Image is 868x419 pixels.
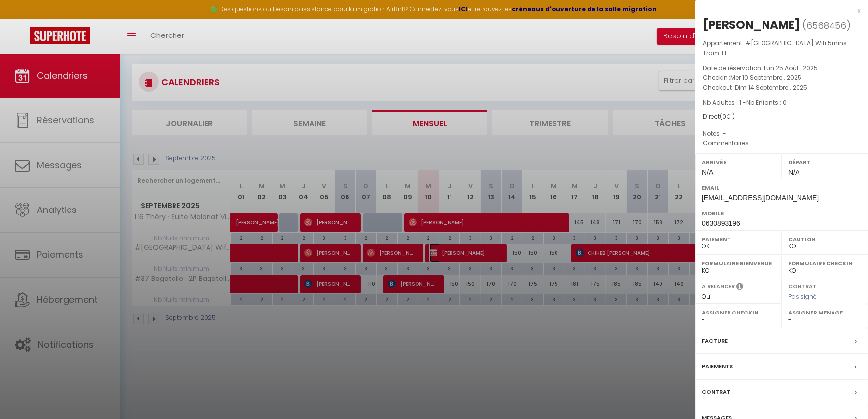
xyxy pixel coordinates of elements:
[806,19,846,32] span: 6568456
[702,183,862,193] label: Email
[702,361,733,372] label: Paiements
[703,17,800,33] div: [PERSON_NAME]
[703,73,861,83] p: Checkin :
[703,139,861,148] p: Commentaires :
[720,112,735,121] span: ( € )
[788,282,817,289] label: Contrat
[788,234,862,244] label: Caution
[746,98,787,106] span: Nb Enfants : 0
[723,129,726,138] span: -
[788,157,862,167] label: Départ
[702,258,775,268] label: Formulaire Bienvenue
[703,83,861,93] p: Checkout :
[752,139,755,147] span: -
[703,98,787,106] span: Nb Adultes : 1 -
[802,18,851,32] span: ( )
[702,157,775,167] label: Arrivée
[788,292,817,301] span: Pas signé
[702,282,735,291] label: A relancer
[722,112,726,121] span: 0
[695,5,861,17] div: x
[703,38,861,58] p: Appartement :
[788,308,862,317] label: Assigner Menage
[702,209,862,218] label: Mobile
[702,234,775,244] label: Paiement
[764,64,818,72] span: Lun 25 Août . 2025
[702,194,819,202] span: [EMAIL_ADDRESS][DOMAIN_NAME]
[702,219,740,227] span: 0630893196
[788,168,799,176] span: N/A
[703,129,861,139] p: Notes :
[730,73,801,82] span: Mer 10 Septembre . 2025
[703,112,861,122] div: Direct
[735,83,807,92] span: Dim 14 Septembre . 2025
[8,4,37,34] button: Ouvrir le widget de chat LiveChat
[702,168,713,176] span: N/A
[736,282,743,293] i: Sélectionner OUI si vous souhaiter envoyer les séquences de messages post-checkout
[703,63,861,73] p: Date de réservation :
[703,39,847,57] span: #[GEOGRAPHIC_DATA] Wifi 5mins Tram T1
[702,308,775,317] label: Assigner Checkin
[702,387,730,397] label: Contrat
[702,336,728,346] label: Facture
[788,258,862,268] label: Formulaire Checkin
